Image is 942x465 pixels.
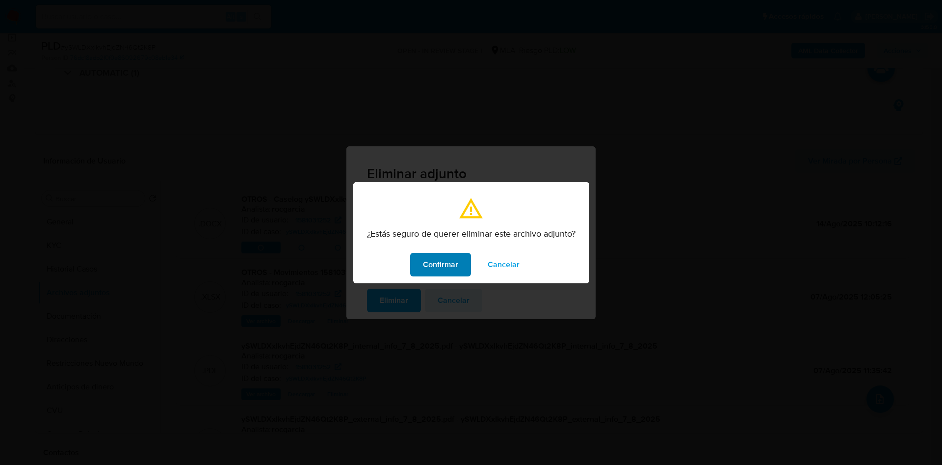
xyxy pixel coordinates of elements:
div: modal_confirmation.title [353,182,589,283]
button: modal_confirmation.cancel [475,253,532,276]
button: modal_confirmation.confirm [410,253,471,276]
p: ¿Estás seguro de querer eliminar este archivo adjunto? [367,228,576,239]
span: Confirmar [423,254,458,275]
span: Cancelar [488,254,520,275]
